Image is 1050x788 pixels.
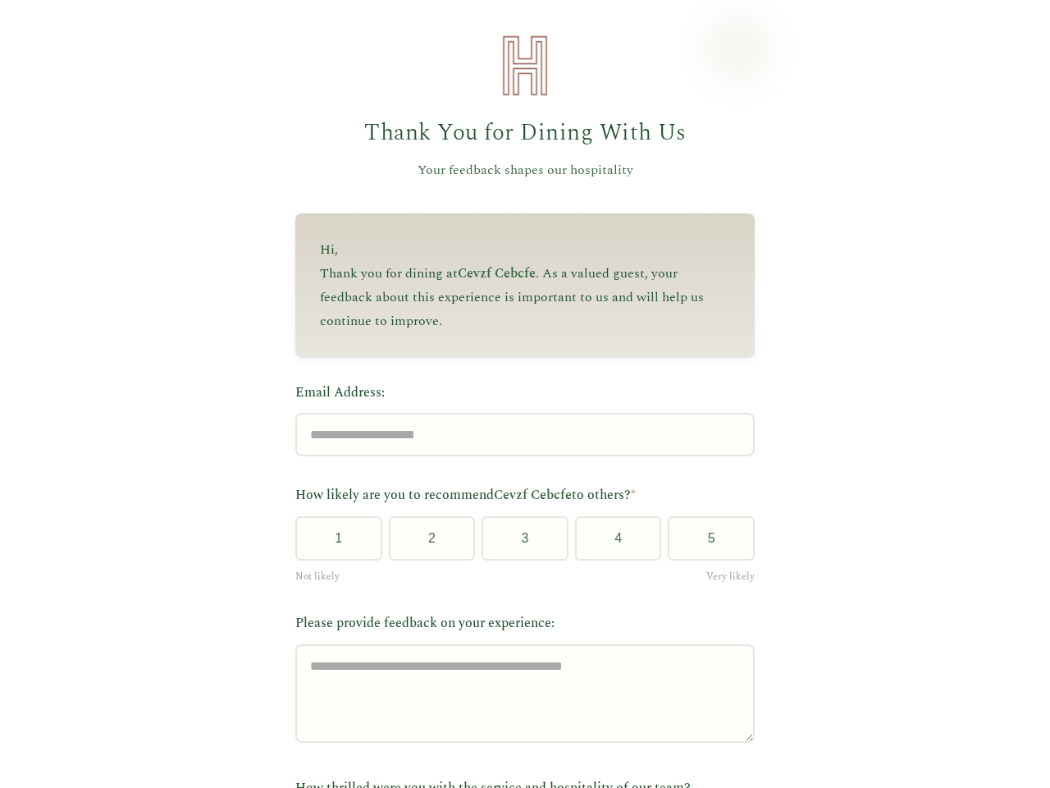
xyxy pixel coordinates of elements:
[295,160,755,181] p: Your feedback shapes our hospitality
[295,613,755,635] label: Please provide feedback on your experience:
[706,569,755,584] span: Very likely
[458,263,536,283] span: Cevzf Cebcfe
[295,115,755,152] h1: Thank You for Dining With Us
[494,485,572,505] span: Cevzf Cebcfe
[668,516,755,561] button: 5
[320,238,730,262] p: Hi ,
[482,516,568,561] button: 3
[295,569,340,584] span: Not likely
[389,516,476,561] button: 2
[295,485,755,506] label: How likely are you to recommend to others?
[295,383,755,404] label: Email Address:
[295,516,382,561] button: 1
[320,262,730,332] p: Thank you for dining at . As a valued guest, your feedback about this experience is important to ...
[575,516,662,561] button: 4
[492,33,558,98] img: Heirloom Hospitality Logo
